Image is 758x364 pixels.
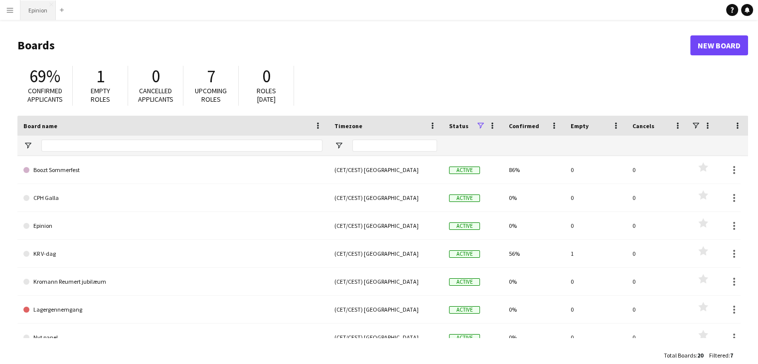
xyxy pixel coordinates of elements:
span: Active [449,250,480,258]
span: Confirmed [509,122,539,130]
div: (CET/CEST) [GEOGRAPHIC_DATA] [328,268,443,295]
button: Epinion [20,0,56,20]
div: 0% [503,212,565,239]
a: New Board [690,35,748,55]
div: 56% [503,240,565,267]
div: 0 [565,324,626,351]
div: (CET/CEST) [GEOGRAPHIC_DATA] [328,212,443,239]
div: 0 [565,268,626,295]
span: Upcoming roles [195,86,227,104]
div: 0 [565,184,626,211]
span: Total Boards [664,352,696,359]
div: 0 [626,184,688,211]
div: (CET/CEST) [GEOGRAPHIC_DATA] [328,324,443,351]
div: 0 [626,268,688,295]
span: Active [449,306,480,314]
a: KR V-dag [23,240,322,268]
span: Timezone [334,122,362,130]
span: Cancels [632,122,654,130]
span: Active [449,278,480,286]
a: Epinion [23,212,322,240]
span: 7 [207,65,215,87]
div: 0% [503,268,565,295]
div: 0 [565,212,626,239]
div: (CET/CEST) [GEOGRAPHIC_DATA] [328,296,443,323]
span: 0 [262,65,271,87]
div: 0% [503,296,565,323]
div: 0 [626,212,688,239]
span: Active [449,334,480,342]
button: Open Filter Menu [334,141,343,150]
div: (CET/CEST) [GEOGRAPHIC_DATA] [328,240,443,267]
span: Active [449,194,480,202]
span: 1 [96,65,105,87]
span: Board name [23,122,57,130]
span: 0 [152,65,160,87]
span: Confirmed applicants [27,86,63,104]
a: CPH Galla [23,184,322,212]
div: 0 [626,296,688,323]
div: 0 [565,296,626,323]
span: Empty roles [91,86,110,104]
div: 0% [503,324,565,351]
span: Status [449,122,468,130]
div: 86% [503,156,565,183]
span: Active [449,167,480,174]
div: 1 [565,240,626,267]
span: Active [449,222,480,230]
a: Nyt panel [23,324,322,352]
input: Board name Filter Input [41,140,322,152]
span: 20 [697,352,703,359]
a: Boozt Sommerfest [23,156,322,184]
input: Timezone Filter Input [352,140,437,152]
div: 0 [626,156,688,183]
div: (CET/CEST) [GEOGRAPHIC_DATA] [328,156,443,183]
span: Cancelled applicants [138,86,173,104]
span: Empty [571,122,589,130]
span: 7 [730,352,733,359]
button: Open Filter Menu [23,141,32,150]
a: Lagergennemgang [23,296,322,324]
div: (CET/CEST) [GEOGRAPHIC_DATA] [328,184,443,211]
span: 69% [29,65,60,87]
div: 0 [565,156,626,183]
span: Filtered [709,352,729,359]
div: 0% [503,184,565,211]
div: 0 [626,324,688,351]
a: Kromann Reumert jubilæum [23,268,322,296]
span: Roles [DATE] [257,86,276,104]
div: 0 [626,240,688,267]
h1: Boards [17,38,690,53]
